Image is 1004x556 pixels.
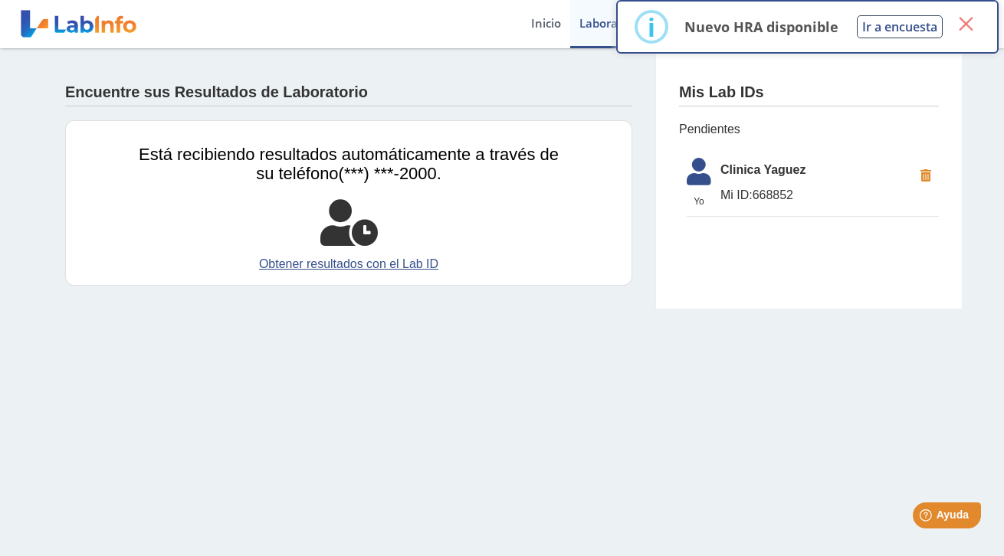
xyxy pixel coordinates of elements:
[139,145,559,183] span: Está recibiendo resultados automáticamente a través de su teléfono
[678,195,720,208] span: Yo
[679,83,764,102] h4: Mis Lab IDs
[720,161,913,179] span: Clinica Yaguez
[720,188,753,201] span: Mi ID:
[139,255,559,273] a: Obtener resultados con el Lab ID
[868,496,987,539] iframe: Help widget launcher
[65,83,368,102] h4: Encuentre sus Resultados de Laboratorio
[720,186,913,204] span: 668852
[679,120,939,139] span: Pendientes
[952,10,979,38] button: Close this dialog
[684,18,838,36] p: Nuevo HRA disponible
[648,13,655,41] div: i
[857,15,943,38] button: Ir a encuesta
